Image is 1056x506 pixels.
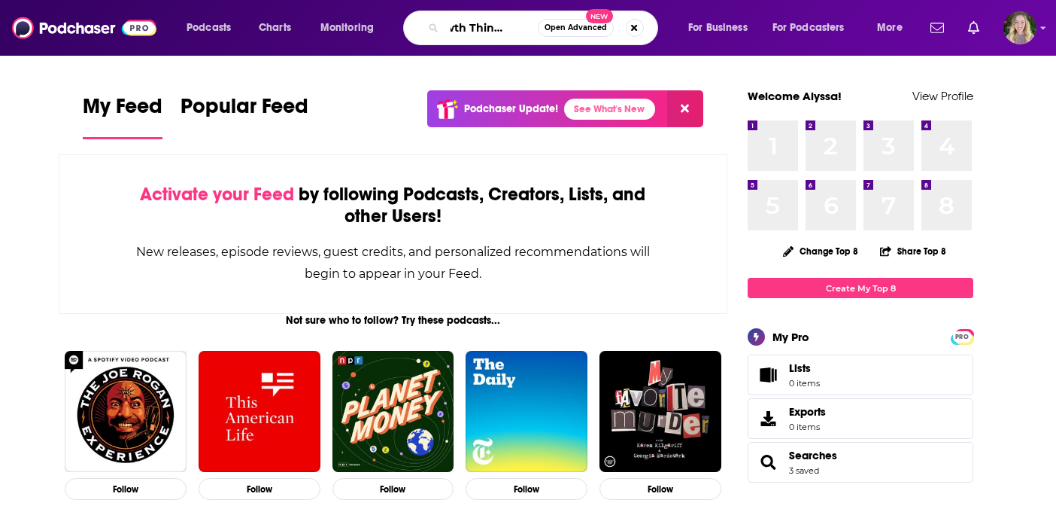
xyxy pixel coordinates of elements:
[564,99,655,120] a: See What's New
[417,11,672,45] div: Search podcasts, credits, & more...
[879,236,947,266] button: Share Top 8
[332,478,454,500] button: Follow
[789,405,826,419] span: Exports
[135,184,651,227] div: by following Podcasts, Creators, Lists, and other Users!
[176,16,250,40] button: open menu
[83,93,162,139] a: My Feed
[65,351,187,473] img: The Joe Rogan Experience
[748,442,973,483] span: Searches
[599,478,721,500] button: Follow
[772,17,845,38] span: For Podcasters
[789,361,820,375] span: Lists
[877,17,903,38] span: More
[320,17,374,38] span: Monitoring
[789,465,819,476] a: 3 saved
[599,351,721,473] img: My Favorite Murder with Karen Kilgariff and Georgia Hardstark
[753,364,783,386] span: Lists
[753,408,783,429] span: Exports
[774,242,867,261] button: Change Top 8
[464,102,558,115] p: Podchaser Update!
[772,330,809,344] div: My Pro
[83,93,162,128] span: My Feed
[140,183,294,206] span: Activate your Feed
[259,17,291,38] span: Charts
[953,331,971,342] a: PRO
[678,16,766,40] button: open menu
[187,17,231,38] span: Podcasts
[65,478,187,500] button: Follow
[199,478,320,500] button: Follow
[1003,11,1036,44] button: Show profile menu
[586,9,613,23] span: New
[59,314,727,327] div: Not sure who to follow? Try these podcasts...
[962,15,985,41] a: Show notifications dropdown
[789,361,811,375] span: Lists
[866,16,921,40] button: open menu
[445,16,538,40] input: Search podcasts, credits, & more...
[763,16,866,40] button: open menu
[953,331,971,343] span: PRO
[181,93,308,128] span: Popular Feed
[310,16,393,40] button: open menu
[332,351,454,473] img: Planet Money
[748,278,973,298] a: Create My Top 8
[1003,11,1036,44] span: Logged in as lauren19365
[466,478,587,500] button: Follow
[12,14,156,42] img: Podchaser - Follow, Share and Rate Podcasts
[924,15,950,41] a: Show notifications dropdown
[1003,11,1036,44] img: User Profile
[688,17,748,38] span: For Business
[466,351,587,473] img: The Daily
[789,449,837,462] a: Searches
[748,398,973,439] a: Exports
[545,24,607,32] span: Open Advanced
[748,355,973,395] a: Lists
[199,351,320,473] img: This American Life
[753,452,783,473] a: Searches
[748,89,842,103] a: Welcome Alyssa!
[789,422,826,432] span: 0 items
[912,89,973,103] a: View Profile
[249,16,300,40] a: Charts
[135,241,651,285] div: New releases, episode reviews, guest credits, and personalized recommendations will begin to appe...
[538,19,614,37] button: Open AdvancedNew
[789,378,820,389] span: 0 items
[181,93,308,139] a: Popular Feed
